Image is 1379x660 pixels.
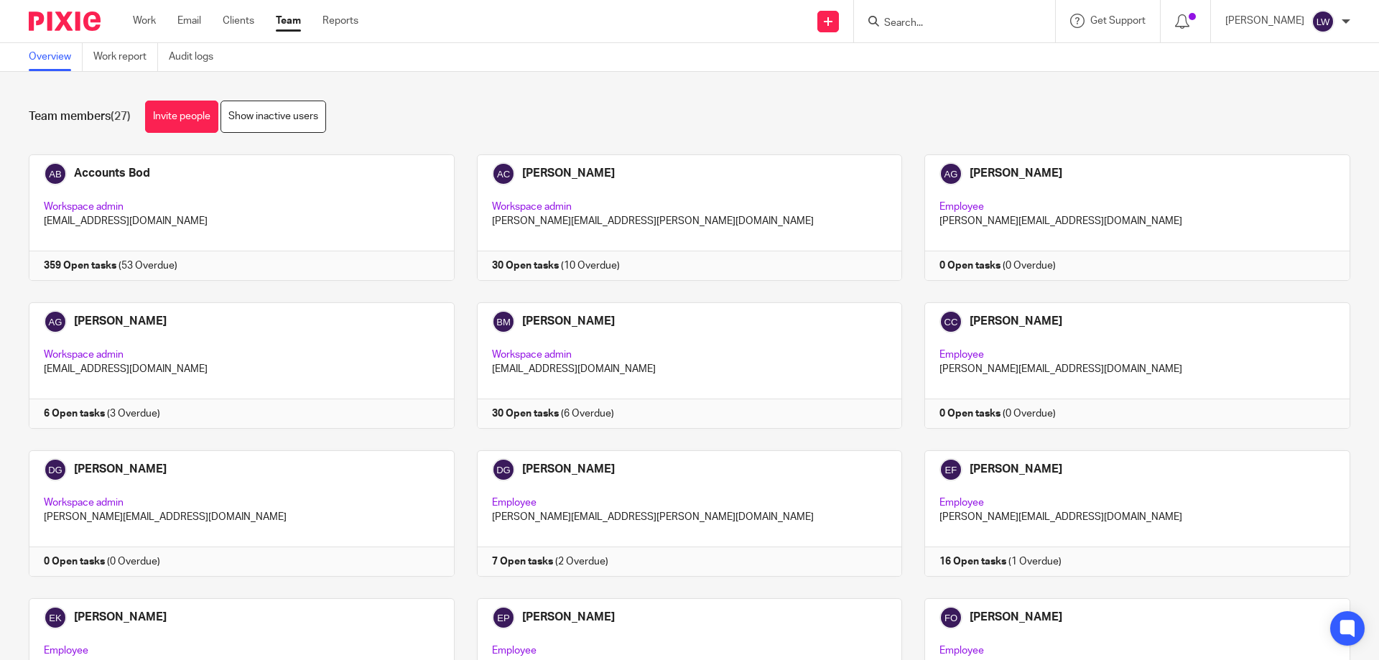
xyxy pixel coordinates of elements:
h1: Team members [29,109,131,124]
a: Reports [322,14,358,28]
span: Get Support [1090,16,1146,26]
a: Work report [93,43,158,71]
a: Invite people [145,101,218,133]
a: Show inactive users [220,101,326,133]
a: Team [276,14,301,28]
input: Search [883,17,1012,30]
img: Pixie [29,11,101,31]
a: Work [133,14,156,28]
a: Clients [223,14,254,28]
span: (27) [111,111,131,122]
p: [PERSON_NAME] [1225,14,1304,28]
a: Overview [29,43,83,71]
a: Audit logs [169,43,224,71]
a: Email [177,14,201,28]
img: svg%3E [1311,10,1334,33]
